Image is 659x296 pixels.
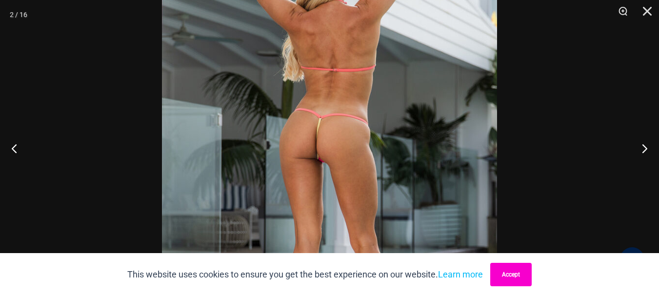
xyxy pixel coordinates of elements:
div: 2 / 16 [10,7,27,22]
button: Next [622,124,659,173]
p: This website uses cookies to ensure you get the best experience on our website. [127,267,483,282]
button: Accept [490,263,532,286]
a: Learn more [438,269,483,279]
